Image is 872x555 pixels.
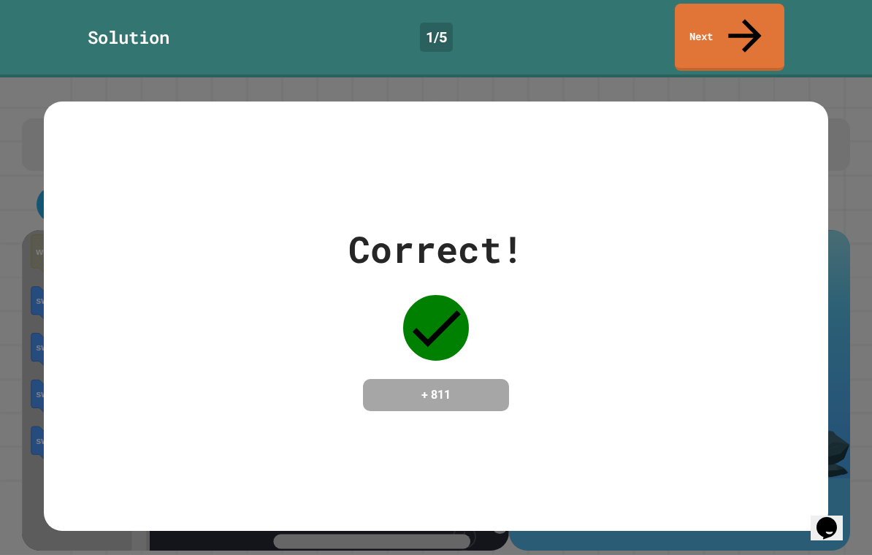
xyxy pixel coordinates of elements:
h4: + 811 [378,386,494,404]
div: Solution [88,24,169,50]
iframe: chat widget [811,497,857,540]
div: 1 / 5 [420,23,453,52]
a: Next [675,4,784,71]
div: Correct! [348,222,524,277]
